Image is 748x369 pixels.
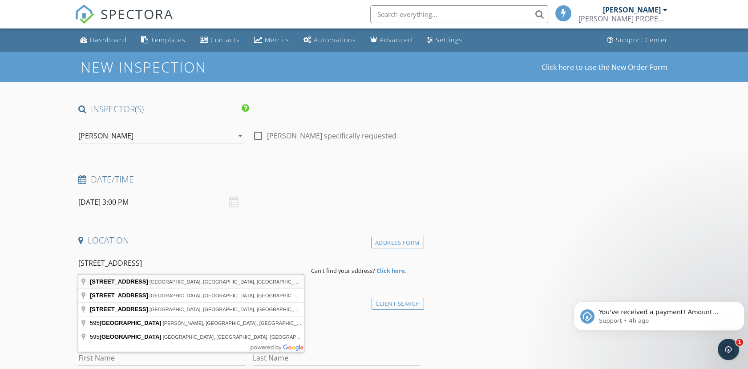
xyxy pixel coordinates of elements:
span: [GEOGRAPHIC_DATA], [GEOGRAPHIC_DATA], [GEOGRAPHIC_DATA] [163,334,321,340]
iframe: Intercom live chat [718,339,739,360]
div: [PERSON_NAME] [603,5,661,14]
span: [STREET_ADDRESS] [90,278,148,285]
a: Dashboard [77,32,130,49]
img: The Best Home Inspection Software - Spectora [75,4,94,24]
span: 595 [90,333,163,340]
iframe: Intercom notifications message [570,283,748,345]
h1: New Inspection [81,59,278,75]
a: Advanced [367,32,416,49]
div: Automations [314,36,356,44]
span: [PERSON_NAME], [GEOGRAPHIC_DATA], [GEOGRAPHIC_DATA] [163,320,311,326]
p: Message from Support, sent 4h ago [29,34,163,42]
span: SPECTORA [101,4,174,23]
span: [GEOGRAPHIC_DATA], [GEOGRAPHIC_DATA], [GEOGRAPHIC_DATA] [150,279,308,284]
span: You've received a payment! Amount $700.00 Fee $19.55 Net $680.45 Transaction # pi_3SBwomK7snlDGpR... [29,26,160,122]
span: 1 [736,339,743,346]
a: SPECTORA [75,12,174,31]
div: Contacts [210,36,240,44]
a: Metrics [251,32,293,49]
i: arrow_drop_down [235,130,246,141]
div: Metrics [265,36,289,44]
div: Address Form [371,237,424,249]
h4: Location [78,235,420,246]
span: [GEOGRAPHIC_DATA] [100,333,162,340]
input: Select date [78,191,246,213]
a: Automations (Basic) [300,32,360,49]
span: [STREET_ADDRESS] [90,306,148,312]
strong: Click here. [376,267,407,275]
div: Dashboard [90,36,127,44]
a: Settings [423,32,466,49]
a: Click here to use the New Order Form [542,64,667,71]
label: [PERSON_NAME] specifically requested [267,131,396,140]
div: [PERSON_NAME] [78,132,133,140]
input: Address Search [78,252,304,274]
div: Templates [151,36,186,44]
div: Support Center [616,36,668,44]
a: Support Center [603,32,671,49]
div: Settings [436,36,462,44]
div: Advanced [380,36,412,44]
span: [STREET_ADDRESS] [90,292,148,299]
div: LARKIN PROPERTY INSPECTION AND MANAGEMENT, LLC [578,14,667,23]
h4: INSPECTOR(S) [78,103,249,115]
span: [GEOGRAPHIC_DATA], [GEOGRAPHIC_DATA], [GEOGRAPHIC_DATA] [150,307,308,312]
span: 595 [90,320,163,326]
div: Client Search [372,298,424,310]
a: Templates [137,32,189,49]
span: [GEOGRAPHIC_DATA], [GEOGRAPHIC_DATA], [GEOGRAPHIC_DATA] [150,293,308,298]
input: Search everything... [370,5,548,23]
a: Contacts [196,32,243,49]
h4: Date/Time [78,174,420,185]
span: Can't find your address? [311,267,375,275]
span: [GEOGRAPHIC_DATA] [100,320,162,326]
